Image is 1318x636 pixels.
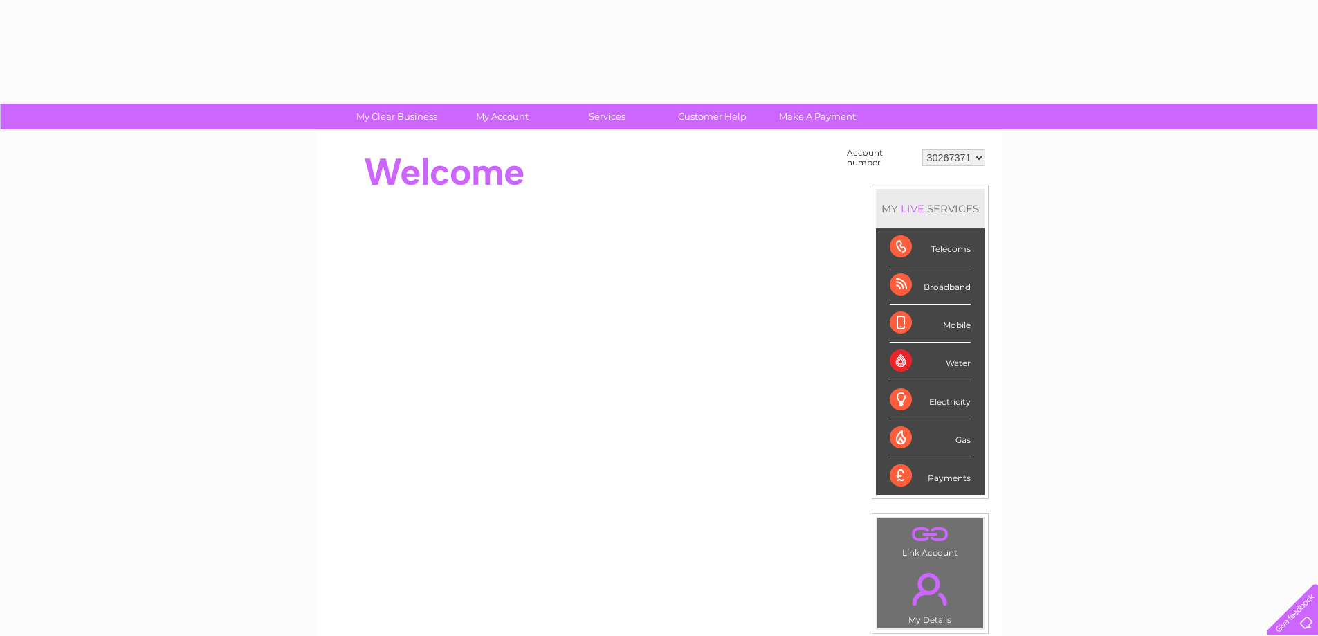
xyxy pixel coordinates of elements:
[890,228,971,266] div: Telecoms
[655,104,769,129] a: Customer Help
[890,381,971,419] div: Electricity
[876,189,985,228] div: MY SERVICES
[445,104,559,129] a: My Account
[881,565,980,613] a: .
[890,419,971,457] div: Gas
[890,457,971,495] div: Payments
[843,145,919,171] td: Account number
[877,518,984,561] td: Link Account
[340,104,454,129] a: My Clear Business
[881,522,980,546] a: .
[550,104,664,129] a: Services
[890,343,971,381] div: Water
[890,305,971,343] div: Mobile
[898,202,927,215] div: LIVE
[760,104,875,129] a: Make A Payment
[890,266,971,305] div: Broadband
[877,561,984,629] td: My Details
